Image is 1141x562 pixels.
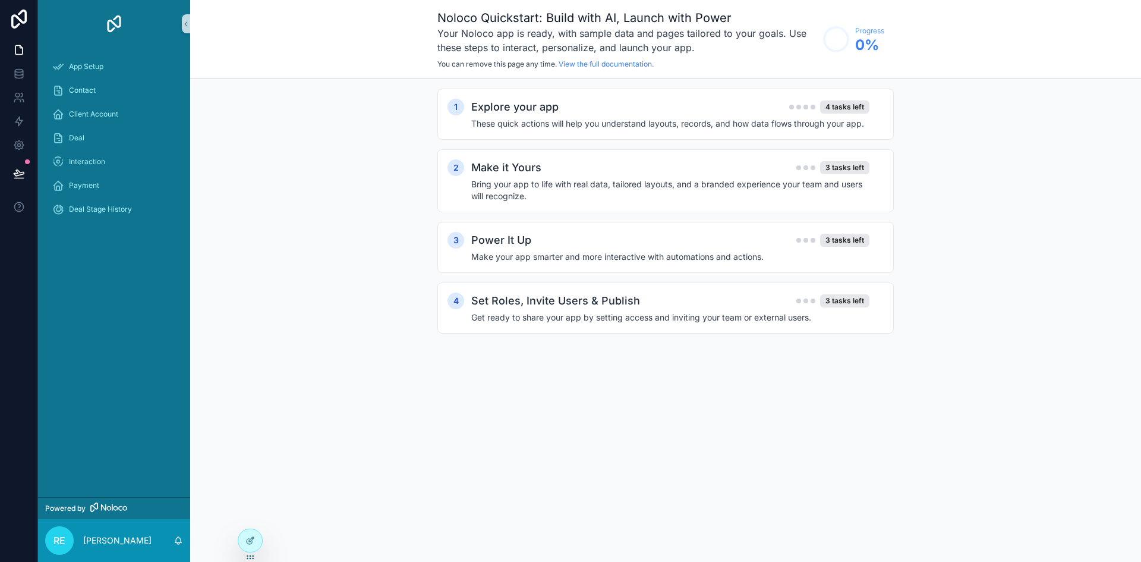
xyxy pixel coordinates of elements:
[83,535,152,547] p: [PERSON_NAME]
[45,103,183,125] a: Client Account
[45,127,183,149] a: Deal
[437,26,817,55] h3: Your Noloco app is ready, with sample data and pages tailored to your goals. Use these steps to i...
[69,109,118,119] span: Client Account
[69,133,84,143] span: Deal
[53,533,65,548] span: RE
[69,62,103,71] span: App Setup
[855,26,884,36] span: Progress
[559,59,654,68] a: View the full documentation.
[69,205,132,214] span: Deal Stage History
[45,175,183,196] a: Payment
[437,10,817,26] h1: Noloco Quickstart: Build with AI, Launch with Power
[45,504,86,513] span: Powered by
[855,36,884,55] span: 0 %
[38,497,190,519] a: Powered by
[69,157,105,167] span: Interaction
[105,14,124,33] img: App logo
[437,59,557,68] span: You can remove this page any time.
[69,181,99,190] span: Payment
[69,86,96,95] span: Contact
[45,56,183,77] a: App Setup
[45,199,183,220] a: Deal Stage History
[45,80,183,101] a: Contact
[38,48,190,236] div: scrollable content
[45,151,183,172] a: Interaction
